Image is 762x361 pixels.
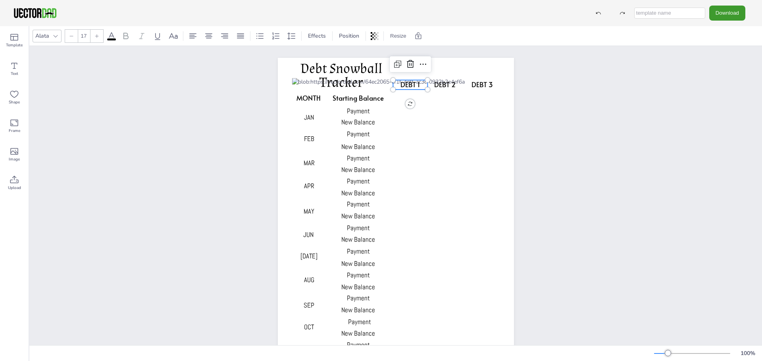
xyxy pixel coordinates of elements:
[300,60,382,92] span: Debt Snowball Tracker
[337,32,361,40] span: Position
[347,247,370,256] span: Payment
[347,154,370,162] span: Payment
[304,113,314,122] span: JAN
[6,42,23,48] span: Template
[11,71,18,77] span: Text
[471,80,493,89] span: DEBT 3
[341,306,375,314] span: New Balance
[347,107,370,115] span: Payment
[634,8,705,19] input: template name
[9,156,20,162] span: Image
[400,80,420,89] span: DEBT 1
[300,252,317,260] span: [DATE]
[341,142,375,151] span: New Balance
[341,283,375,291] span: New Balance
[304,134,314,143] span: FEB
[34,31,51,41] div: Alata
[296,93,321,103] span: MONTH
[304,207,314,216] span: MAY
[304,275,314,284] span: AUG
[348,317,371,326] span: Payment
[347,223,370,232] span: Payment
[347,130,370,138] span: Payment
[434,80,456,89] span: DEBT 2
[347,200,370,208] span: Payment
[341,329,375,338] span: New Balance
[9,99,20,105] span: Shape
[347,177,370,185] span: Payment
[341,235,375,244] span: New Balance
[341,189,375,197] span: New Balance
[347,271,370,279] span: Payment
[13,7,58,19] img: VectorDad-1.png
[341,212,375,220] span: New Balance
[304,323,314,331] span: OCT
[341,118,375,126] span: New Balance
[303,230,314,239] span: JUN
[8,185,21,191] span: Upload
[347,294,370,302] span: Payment
[709,6,745,20] button: Download
[9,128,20,134] span: Frame
[304,159,315,167] span: MAR
[304,181,314,190] span: APR
[306,32,327,40] span: Effects
[387,30,410,42] button: Resize
[333,93,384,103] span: Starting Balance
[738,350,757,357] div: 100 %
[304,301,314,309] span: SEP
[341,165,375,174] span: New Balance
[341,259,375,268] span: New Balance
[347,340,370,349] span: Payment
